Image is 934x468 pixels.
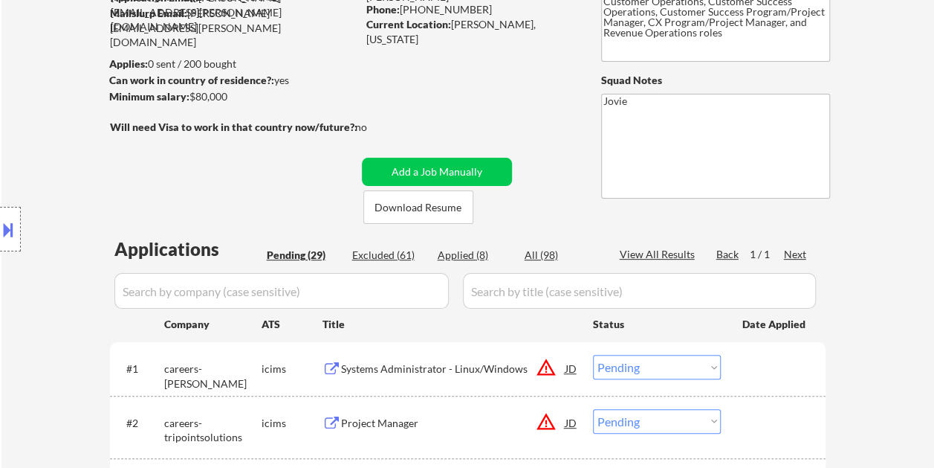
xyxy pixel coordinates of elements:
[322,317,579,332] div: Title
[366,17,577,46] div: [PERSON_NAME], [US_STATE]
[126,362,152,376] div: #1
[620,247,699,262] div: View All Results
[362,158,512,186] button: Add a Job Manually
[267,248,341,263] div: Pending (29)
[109,74,274,86] strong: Can work in country of residence?:
[355,120,398,135] div: no
[784,247,808,262] div: Next
[164,362,262,391] div: careers-[PERSON_NAME]
[110,6,357,50] div: [PERSON_NAME][EMAIL_ADDRESS][PERSON_NAME][DOMAIN_NAME]
[366,18,451,31] strong: Current Location:
[109,90,189,103] strong: Minimum salary:
[363,190,473,224] button: Download Resume
[564,409,579,436] div: JD
[109,89,357,104] div: $80,000
[438,248,512,263] div: Applied (8)
[164,416,262,445] div: careers-tripointsolutions
[109,73,352,88] div: yes
[366,2,577,17] div: [PHONE_NUMBER]
[262,317,322,332] div: ATS
[109,57,148,70] strong: Applies:
[352,248,427,263] div: Excluded (61)
[601,73,830,88] div: Squad Notes
[536,357,557,378] button: warning_amber
[366,3,400,16] strong: Phone:
[110,7,187,19] strong: Mailslurp Email:
[536,411,557,432] button: warning_amber
[262,362,322,376] div: icims
[109,57,357,71] div: 0 sent / 200 bought
[564,355,579,382] div: JD
[742,317,808,332] div: Date Applied
[593,310,721,337] div: Status
[341,416,565,431] div: Project Manager
[126,416,152,431] div: #2
[341,362,565,376] div: Systems Administrator - Linux/Windows
[114,273,449,309] input: Search by company (case sensitive)
[716,247,740,262] div: Back
[463,273,816,309] input: Search by title (case sensitive)
[750,247,784,262] div: 1 / 1
[262,416,322,431] div: icims
[525,248,599,263] div: All (98)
